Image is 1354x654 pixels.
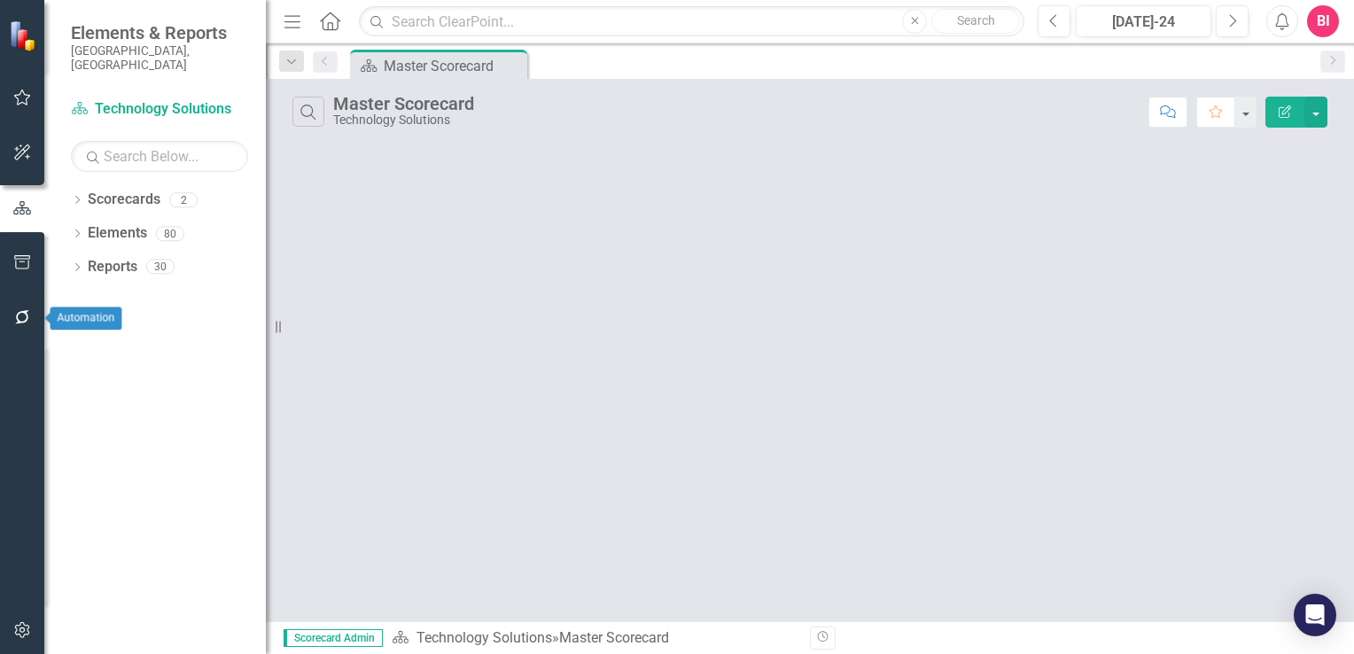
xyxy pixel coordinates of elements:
[957,13,995,27] span: Search
[1076,5,1211,37] button: [DATE]-24
[1082,12,1205,33] div: [DATE]-24
[333,94,474,113] div: Master Scorecard
[156,226,184,241] div: 80
[71,22,248,43] span: Elements & Reports
[71,43,248,73] small: [GEOGRAPHIC_DATA], [GEOGRAPHIC_DATA]
[88,190,160,210] a: Scorecards
[559,629,669,646] div: Master Scorecard
[931,9,1020,34] button: Search
[1307,5,1339,37] button: BI
[359,6,1024,37] input: Search ClearPoint...
[71,141,248,172] input: Search Below...
[333,113,474,127] div: Technology Solutions
[416,629,552,646] a: Technology Solutions
[71,99,248,120] a: Technology Solutions
[384,55,523,77] div: Master Scorecard
[284,629,383,647] span: Scorecard Admin
[392,628,797,649] div: »
[88,257,137,277] a: Reports
[9,19,40,51] img: ClearPoint Strategy
[51,307,122,330] div: Automation
[1294,594,1336,636] div: Open Intercom Messenger
[88,223,147,244] a: Elements
[169,192,198,207] div: 2
[146,260,175,275] div: 30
